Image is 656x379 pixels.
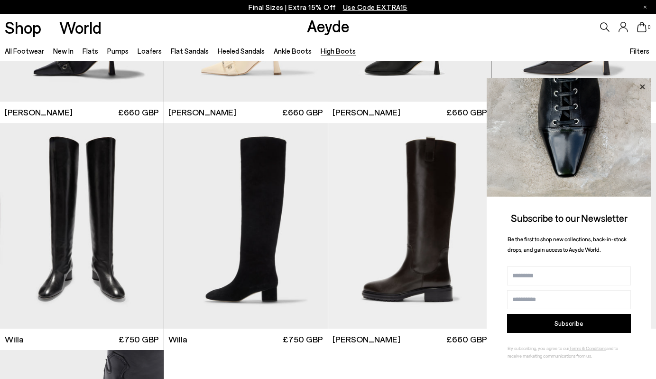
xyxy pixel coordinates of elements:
[119,333,159,345] span: £750 GBP
[138,47,162,55] a: Loafers
[307,16,350,36] a: Aeyde
[446,333,487,345] span: £660 GBP
[168,106,236,118] span: [PERSON_NAME]
[487,78,651,197] img: ca3f721fb6ff708a270709c41d776025.jpg
[164,102,328,123] a: [PERSON_NAME] £660 GBP
[333,106,400,118] span: [PERSON_NAME]
[283,333,323,345] span: £750 GBP
[321,47,356,55] a: High Boots
[83,47,98,55] a: Flats
[333,333,400,345] span: [PERSON_NAME]
[511,212,628,224] span: Subscribe to our Newsletter
[171,47,209,55] a: Flat Sandals
[569,345,606,351] a: Terms & Conditions
[5,333,24,345] span: Willa
[637,22,647,32] a: 0
[164,123,328,329] div: 1 / 6
[164,123,328,329] img: Willa Suede Over-Knee Boots
[59,19,102,36] a: World
[249,1,407,13] p: Final Sizes | Extra 15% Off
[282,106,323,118] span: £660 GBP
[647,25,651,30] span: 0
[446,106,487,118] span: £660 GBP
[630,47,649,55] span: Filters
[5,19,41,36] a: Shop
[328,329,492,350] a: [PERSON_NAME] £660 GBP
[328,123,492,329] div: 1 / 6
[507,314,631,333] button: Subscribe
[218,47,265,55] a: Heeled Sandals
[118,106,159,118] span: £660 GBP
[164,329,328,350] a: Willa £750 GBP
[274,47,312,55] a: Ankle Boots
[328,102,492,123] a: [PERSON_NAME] £660 GBP
[107,47,129,55] a: Pumps
[168,333,187,345] span: Willa
[328,123,492,329] a: Next slide Previous slide
[508,236,627,253] span: Be the first to shop new collections, back-in-stock drops, and gain access to Aeyde World.
[53,47,74,55] a: New In
[5,106,73,118] span: [PERSON_NAME]
[328,123,492,329] img: Henry Knee-High Boots
[5,47,44,55] a: All Footwear
[343,3,407,11] span: Navigate to /collections/ss25-final-sizes
[508,345,569,351] span: By subscribing, you agree to our
[164,123,328,329] a: Next slide Previous slide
